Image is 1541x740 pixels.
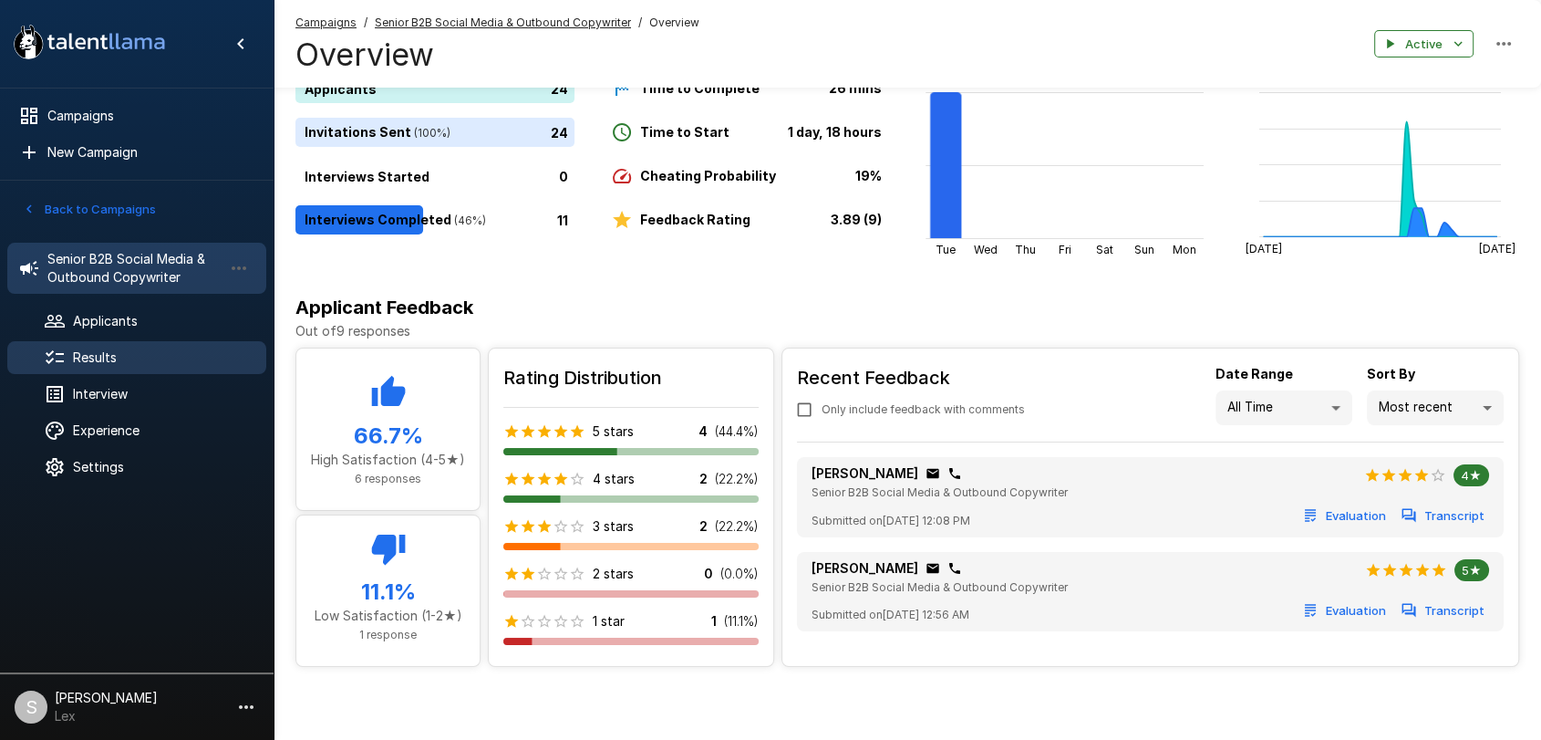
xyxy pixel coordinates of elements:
tspan: [DATE] [1479,242,1515,255]
button: Transcript [1398,502,1489,530]
p: 0 [559,166,568,185]
b: Cheating Probability [640,168,776,183]
p: Low Satisfaction (1-2★) [311,607,465,625]
div: All Time [1215,391,1352,425]
p: ( 0.0 %) [720,565,759,583]
tspan: Thu [1015,243,1036,256]
span: 4★ [1453,468,1489,483]
p: 5 stars [593,422,634,441]
span: / [638,14,642,32]
div: Click to copy [926,561,940,576]
button: Evaluation [1299,502,1391,530]
p: 3 stars [593,517,634,536]
tspan: Tue [936,243,956,256]
p: 11 [557,210,568,229]
tspan: Fri [1059,243,1071,256]
span: 1 response [359,628,417,641]
span: Submitted on [DATE] 12:08 PM [812,512,970,530]
h5: 66.7 % [311,422,465,451]
tspan: [DATE] [1245,242,1281,255]
p: High Satisfaction (4-5★) [311,451,465,469]
span: 5★ [1454,563,1489,578]
tspan: Sun [1134,243,1154,256]
p: 1 [711,612,717,631]
button: Evaluation [1299,597,1391,625]
b: Feedback Rating [640,212,750,227]
p: ( 44.4 %) [715,422,759,441]
h6: Rating Distribution [503,363,759,392]
p: 4 [698,422,708,441]
tspan: Mon [1172,243,1195,256]
b: 3.89 (9) [831,212,882,227]
span: Overview [649,14,699,32]
button: Active [1374,30,1474,58]
p: 24 [551,122,568,141]
p: [PERSON_NAME] [812,559,918,578]
p: 1 star [593,612,625,631]
p: 24 [551,78,568,98]
p: [PERSON_NAME] [812,464,918,483]
b: 19% [855,168,882,183]
span: Senior B2B Social Media & Outbound Copywriter [812,580,1068,594]
b: Time to Start [640,124,729,140]
p: 2 [699,470,708,488]
h6: Recent Feedback [797,363,1039,392]
b: Applicant Feedback [295,297,473,318]
b: 1 day, 18 hours [788,124,882,140]
tspan: Sat [1096,243,1113,256]
p: ( 11.1 %) [724,612,759,631]
b: Time to Complete [640,80,760,96]
span: Senior B2B Social Media & Outbound Copywriter [812,485,1068,499]
b: 26 mins [829,80,882,96]
span: Only include feedback with comments [822,401,1025,419]
p: 2 stars [593,565,634,583]
p: 4 stars [593,470,635,488]
h5: 11.1 % [311,578,465,607]
u: Campaigns [295,16,357,29]
span: Submitted on [DATE] 12:56 AM [812,606,969,624]
span: / [364,14,367,32]
b: Date Range [1215,366,1293,381]
p: ( 22.2 %) [715,470,759,488]
div: Click to copy [947,561,962,576]
p: 0 [704,565,713,583]
div: Most recent [1367,391,1504,425]
div: Click to copy [926,466,940,481]
span: 6 responses [355,472,421,485]
p: ( 22.2 %) [715,517,759,536]
u: Senior B2B Social Media & Outbound Copywriter [375,16,631,29]
tspan: Wed [974,243,998,256]
p: Out of 9 responses [295,322,1519,340]
b: Sort By [1367,366,1415,381]
h4: Overview [295,36,699,74]
p: 2 [699,517,708,536]
button: Transcript [1398,597,1489,625]
div: Click to copy [947,466,962,481]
